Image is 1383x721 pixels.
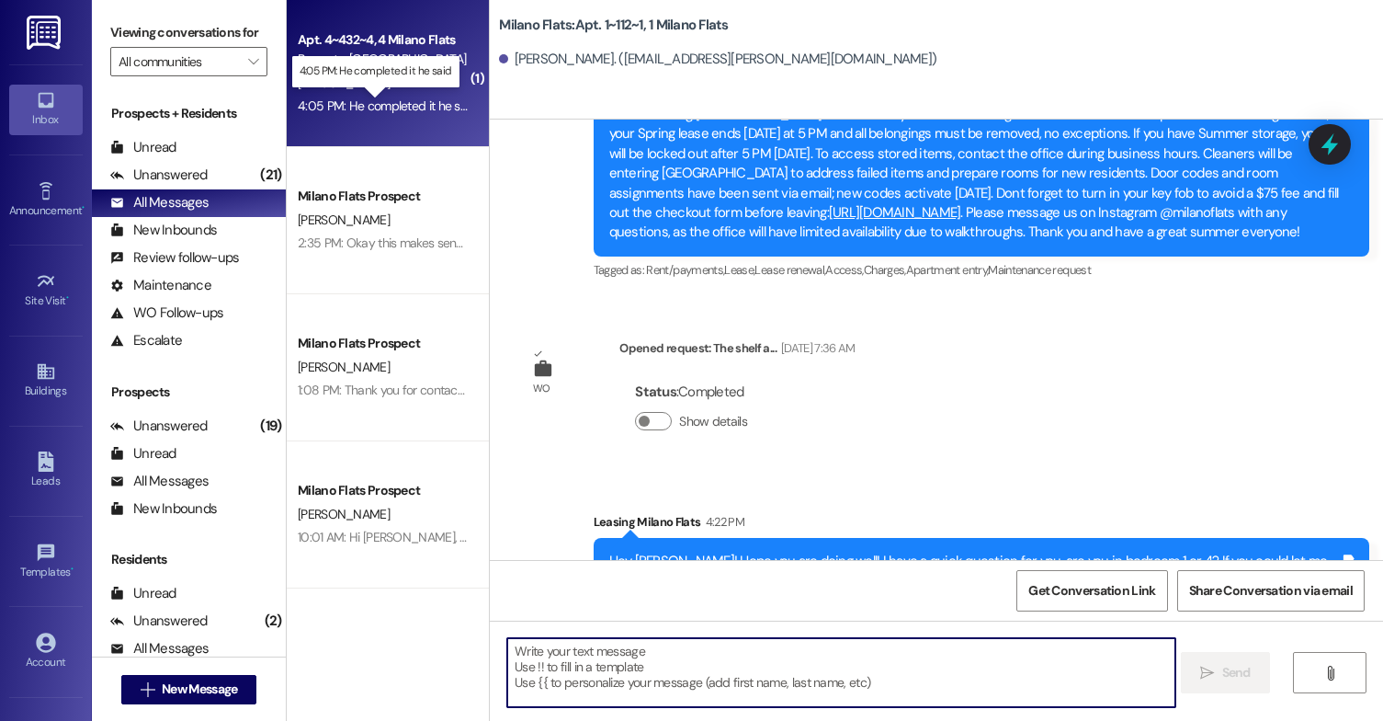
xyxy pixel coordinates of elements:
[255,412,286,441] div: (19)
[298,97,477,114] div: 4:05 PM: He completed it he said
[646,262,724,278] span: Rent/payments ,
[110,18,267,47] label: Viewing conversations for
[609,105,1340,243] div: Good morning [GEOGRAPHIC_DATA]! Reminder: If you dont have a signed Summer contract or paid Summe...
[864,262,906,278] span: Charges ,
[141,682,154,697] i: 
[1028,581,1155,601] span: Get Conversation Link
[110,417,208,436] div: Unanswered
[619,338,855,364] div: Opened request: The shelf a...
[988,262,1091,278] span: Maintenance request
[825,262,863,278] span: Access ,
[1200,666,1214,681] i: 
[110,639,209,658] div: All Messages
[1222,663,1251,682] span: Send
[92,550,286,569] div: Residents
[9,356,83,406] a: Buildings
[82,201,85,214] span: •
[499,50,936,69] div: [PERSON_NAME]. ([EMAIL_ADDRESS][PERSON_NAME][DOMAIN_NAME])
[829,203,961,222] a: [URL][DOMAIN_NAME]
[298,187,468,206] div: Milano Flats Prospect
[298,506,390,522] span: [PERSON_NAME]
[162,680,237,699] span: New Message
[533,379,550,398] div: WO
[1177,570,1365,612] button: Share Conversation via email
[701,512,744,532] div: 4:22 PM
[594,512,1369,538] div: Leasing Milano Flats
[298,30,468,50] div: Apt. 4~432~4, 4 Milano Flats
[724,262,754,278] span: Lease ,
[260,607,287,635] div: (2)
[609,552,1340,591] div: Hey [PERSON_NAME]! Hope you are doing well! I have a quick question for you, are you in bedroom 1...
[110,331,182,350] div: Escalate
[9,537,83,587] a: Templates •
[66,292,69,304] span: •
[110,138,176,157] div: Unread
[110,303,223,323] div: WO Follow-ups
[121,675,257,704] button: New Message
[9,266,83,315] a: Site Visit •
[298,74,390,91] span: [PERSON_NAME]
[110,193,209,212] div: All Messages
[110,248,239,268] div: Review follow-ups
[110,472,209,491] div: All Messages
[300,63,452,79] p: 4:05 PM: He completed it he said
[298,212,390,228] span: [PERSON_NAME]
[1323,666,1337,681] i: 
[1189,581,1353,601] span: Share Conversation via email
[110,444,176,463] div: Unread
[754,262,825,278] span: Lease renewal ,
[594,257,1369,283] div: Tagged as:
[298,50,468,69] div: Property: [GEOGRAPHIC_DATA] Flats
[71,563,74,576] span: •
[635,383,676,401] b: Status
[110,276,211,295] div: Maintenance
[110,584,176,603] div: Unread
[298,334,468,353] div: Milano Flats Prospect
[9,627,83,677] a: Account
[248,54,258,69] i: 
[1181,652,1270,693] button: Send
[9,446,83,496] a: Leads
[298,481,468,500] div: Milano Flats Prospect
[255,161,286,189] div: (21)
[499,16,728,35] b: Milano Flats: Apt. 1~112~1, 1 Milano Flats
[679,412,747,431] label: Show details
[92,383,286,402] div: Prospects
[27,16,64,50] img: ResiDesk Logo
[298,359,390,375] span: [PERSON_NAME]
[1016,570,1167,612] button: Get Conversation Link
[110,166,208,185] div: Unanswered
[298,382,1083,398] div: 1:08 PM: Thank you for contacting our leasing department. A leasing partner will be in touch with...
[110,499,217,519] div: New Inbounds
[9,85,83,134] a: Inbox
[906,262,989,278] span: Apartment entry ,
[92,104,286,123] div: Prospects + Residents
[110,221,217,240] div: New Inbounds
[635,378,754,406] div: : Completed
[110,612,208,631] div: Unanswered
[119,47,238,76] input: All communities
[777,338,856,358] div: [DATE] 7:36 AM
